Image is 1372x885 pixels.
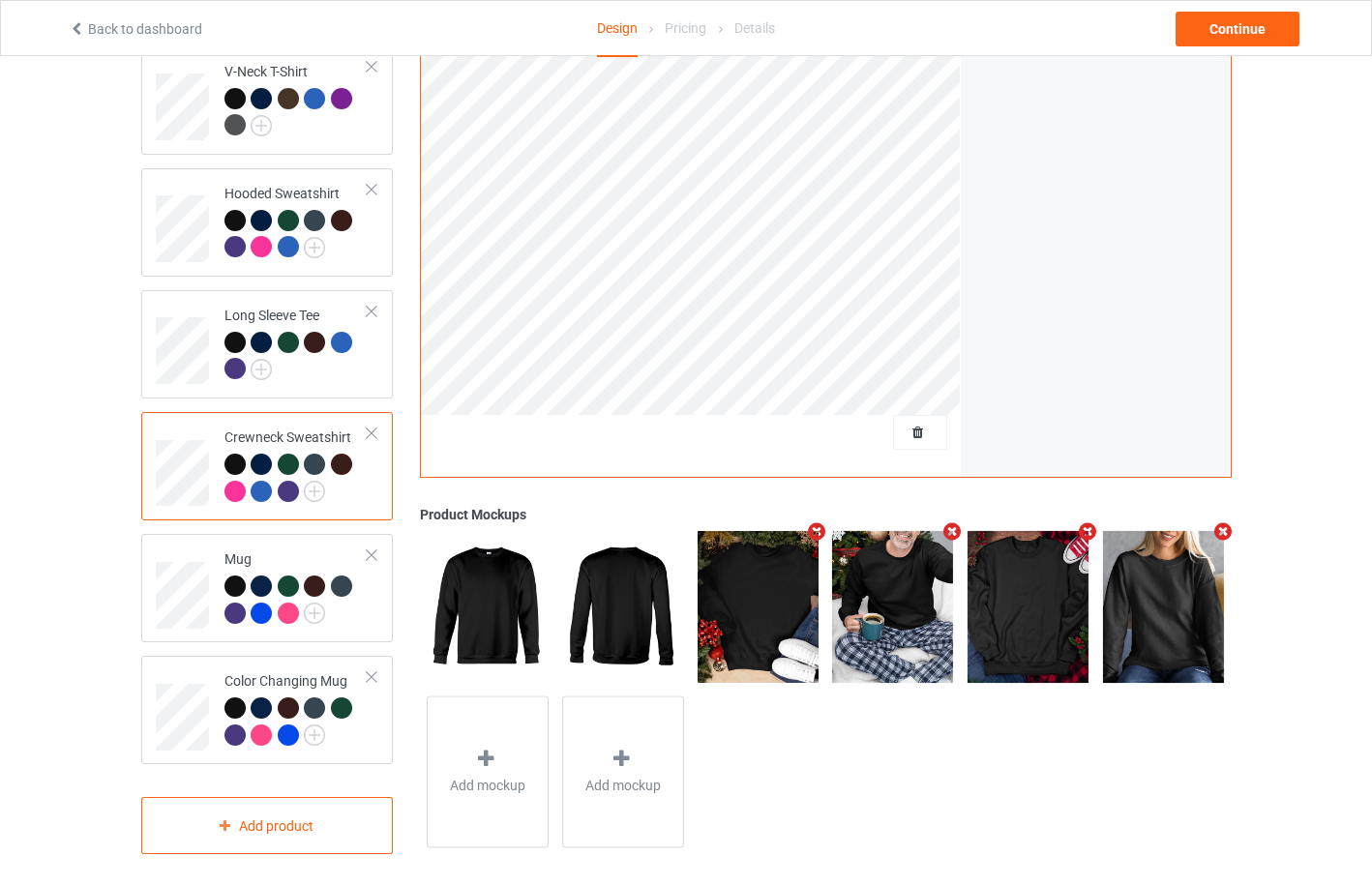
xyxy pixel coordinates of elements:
i: Remove mockup [805,521,829,542]
span: Add mockup [585,776,661,795]
div: Product Mockups [420,505,1231,524]
div: V-Neck T-Shirt [224,62,369,134]
div: Pricing [665,1,706,55]
div: Add product [141,797,394,854]
img: regular.jpg [832,531,953,682]
div: Continue [1176,12,1299,46]
div: Mug [141,534,394,642]
img: svg+xml;base64,PD94bWwgdmVyc2lvbj0iMS4wIiBlbmNvZGluZz0iVVRGLTgiPz4KPHN2ZyB3aWR0aD0iMjJweCIgaGVpZ2... [251,115,272,136]
div: Crewneck Sweatshirt [141,412,394,520]
i: Remove mockup [1210,521,1235,542]
div: Color Changing Mug [224,671,369,744]
img: svg+xml;base64,PD94bWwgdmVyc2lvbj0iMS4wIiBlbmNvZGluZz0iVVRGLTgiPz4KPHN2ZyB3aWR0aD0iMjJweCIgaGVpZ2... [304,603,325,624]
span: Add mockup [450,776,525,795]
div: Mug [224,549,369,622]
a: Back to dashboard [69,21,202,37]
div: Details [734,1,775,55]
img: svg+xml;base64,PD94bWwgdmVyc2lvbj0iMS4wIiBlbmNvZGluZz0iVVRGLTgiPz4KPHN2ZyB3aWR0aD0iMjJweCIgaGVpZ2... [304,237,325,258]
div: Hooded Sweatshirt [224,184,369,256]
i: Remove mockup [940,521,965,542]
i: Remove mockup [1076,521,1100,542]
img: svg+xml;base64,PD94bWwgdmVyc2lvbj0iMS4wIiBlbmNvZGluZz0iVVRGLTgiPz4KPHN2ZyB3aWR0aD0iMjJweCIgaGVpZ2... [304,481,325,502]
div: Hooded Sweatshirt [141,168,394,277]
img: regular.jpg [968,531,1089,682]
div: Crewneck Sweatshirt [224,428,369,500]
div: Long Sleeve Tee [224,306,369,378]
img: regular.jpg [1103,531,1224,682]
img: regular.jpg [427,531,548,682]
div: V-Neck T-Shirt [141,45,394,154]
img: regular.jpg [562,531,683,682]
div: Long Sleeve Tee [141,290,394,398]
div: Color Changing Mug [141,656,394,764]
div: Design [597,1,638,57]
img: svg+xml;base64,PD94bWwgdmVyc2lvbj0iMS4wIiBlbmNvZGluZz0iVVRGLTgiPz4KPHN2ZyB3aWR0aD0iMjJweCIgaGVpZ2... [251,359,272,380]
div: Add mockup [562,695,684,847]
img: svg+xml;base64,PD94bWwgdmVyc2lvbj0iMS4wIiBlbmNvZGluZz0iVVRGLTgiPz4KPHN2ZyB3aWR0aD0iMjJweCIgaGVpZ2... [304,724,325,746]
div: Add mockup [427,695,549,847]
img: regular.jpg [698,531,819,682]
